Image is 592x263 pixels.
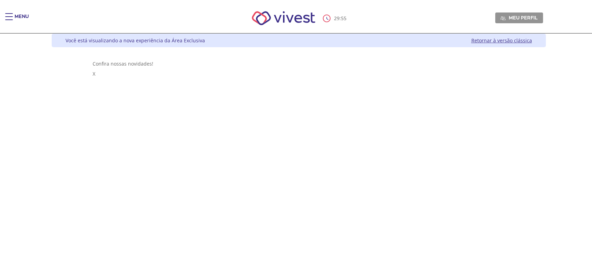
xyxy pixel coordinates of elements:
a: Retornar à versão clássica [471,37,532,44]
div: Você está visualizando a nova experiência da Área Exclusiva [66,37,205,44]
div: : [323,15,348,22]
div: Vivest [46,34,546,263]
span: 55 [341,15,346,22]
span: 29 [334,15,340,22]
span: Meu perfil [509,15,538,21]
a: Meu perfil [495,12,543,23]
img: Meu perfil [500,16,506,21]
img: Vivest [244,3,323,33]
div: Confira nossas novidades! [93,60,505,67]
span: X [93,70,95,77]
div: Menu [15,13,29,27]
